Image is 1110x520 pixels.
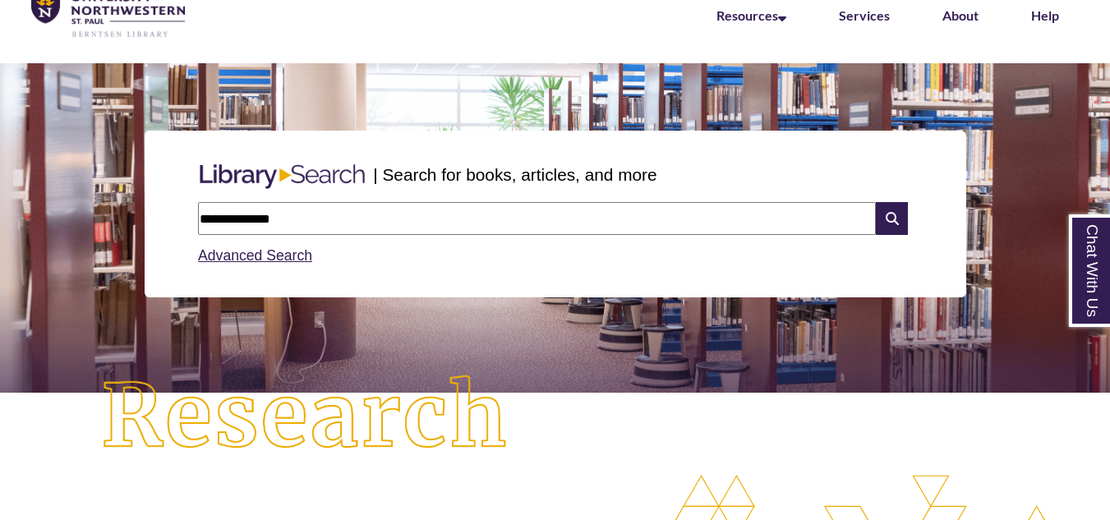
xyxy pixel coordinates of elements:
[839,7,890,23] a: Services
[876,202,907,235] i: Search
[191,158,373,196] img: Libary Search
[56,330,555,504] img: Research
[198,247,312,264] a: Advanced Search
[716,7,786,23] a: Resources
[942,7,979,23] a: About
[373,162,656,187] p: | Search for books, articles, and more
[1031,7,1059,23] a: Help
